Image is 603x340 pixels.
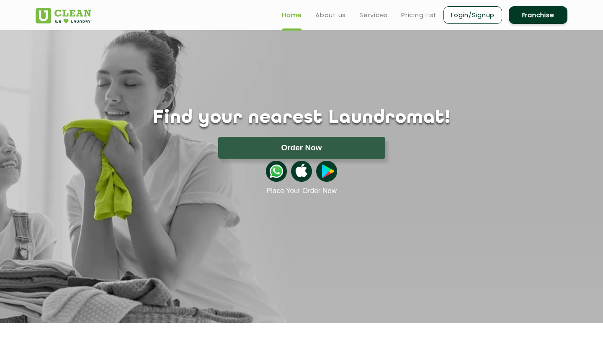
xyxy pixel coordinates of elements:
button: Order Now [218,137,385,159]
a: Login/Signup [443,6,502,24]
a: Services [359,10,388,20]
a: About us [315,10,346,20]
img: UClean Laundry and Dry Cleaning [36,8,91,23]
a: Pricing List [401,10,437,20]
h1: Find your nearest Laundromat! [29,108,574,129]
a: Place Your Order Now [266,187,337,195]
img: whatsappicon.png [266,161,287,182]
img: playstoreicon.png [316,161,337,182]
img: apple-icon.png [291,161,312,182]
a: Home [282,10,302,20]
a: Franchise [509,6,567,24]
